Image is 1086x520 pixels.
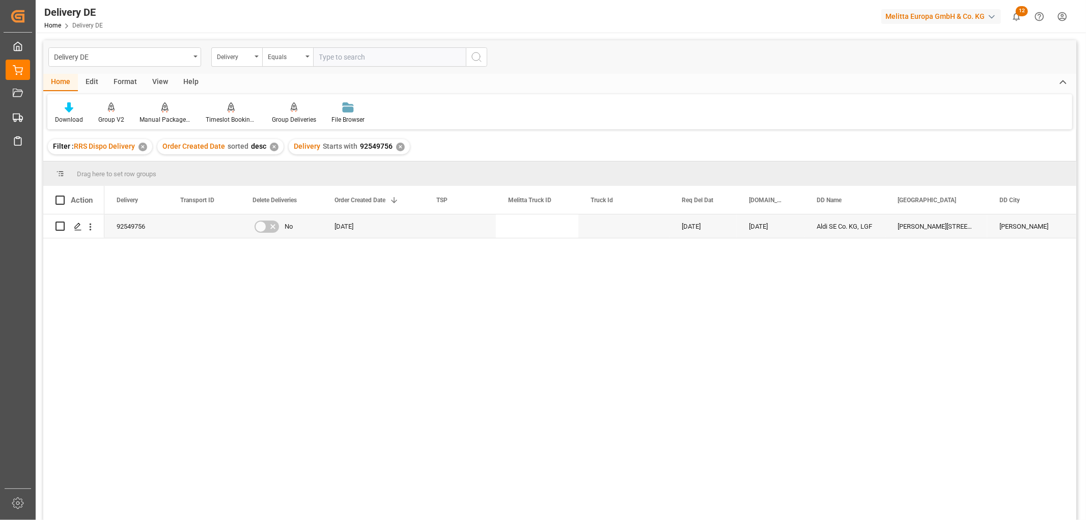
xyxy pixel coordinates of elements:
div: Group Deliveries [272,115,316,124]
div: View [145,74,176,91]
span: Delivery [294,142,320,150]
span: 92549756 [360,142,393,150]
div: Group V2 [98,115,124,124]
div: ✕ [138,143,147,151]
div: Action [71,196,93,205]
span: desc [251,142,266,150]
span: sorted [228,142,248,150]
button: Melitta Europa GmbH & Co. KG [881,7,1005,26]
div: Delivery DE [54,50,190,63]
span: RRS Dispo Delivery [74,142,135,150]
span: Melitta Truck ID [508,197,551,204]
span: Order Created Date [335,197,385,204]
div: Delivery DE [44,5,103,20]
span: Drag here to set row groups [77,170,156,178]
span: DD Name [817,197,842,204]
button: Help Center [1028,5,1051,28]
button: search button [466,47,487,67]
div: Manual Package TypeDetermination [140,115,190,124]
button: open menu [48,47,201,67]
div: [DATE] [322,214,424,238]
div: File Browser [331,115,365,124]
div: Melitta Europa GmbH & Co. KG [881,9,1001,24]
div: [PERSON_NAME] [987,214,1078,238]
div: [PERSON_NAME][STREET_ADDRESS] [885,214,987,238]
span: [GEOGRAPHIC_DATA] [898,197,956,204]
span: Req Del Dat [682,197,713,204]
div: Press SPACE to select this row. [43,214,104,238]
span: No [285,215,293,238]
span: 12 [1016,6,1028,16]
span: Transport ID [180,197,214,204]
input: Type to search [313,47,466,67]
button: show 12 new notifications [1005,5,1028,28]
div: Timeslot Booking Report [206,115,257,124]
div: Download [55,115,83,124]
div: Delivery [217,50,252,62]
span: Truck Id [591,197,613,204]
span: Delivery [117,197,138,204]
div: Format [106,74,145,91]
div: Aldi SE Co. KG, LGF [804,214,885,238]
div: [DATE] [670,214,737,238]
span: Delete Deliveries [253,197,297,204]
div: 92549756 [104,214,168,238]
div: [DATE] [737,214,804,238]
span: [DOMAIN_NAME] Dat [749,197,783,204]
span: DD City [999,197,1020,204]
a: Home [44,22,61,29]
button: open menu [211,47,262,67]
div: Edit [78,74,106,91]
div: ✕ [396,143,405,151]
span: TSP [436,197,448,204]
span: Filter : [53,142,74,150]
div: Home [43,74,78,91]
div: ✕ [270,143,279,151]
span: Starts with [323,142,357,150]
span: Order Created Date [162,142,225,150]
div: Equals [268,50,302,62]
div: Help [176,74,206,91]
button: open menu [262,47,313,67]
